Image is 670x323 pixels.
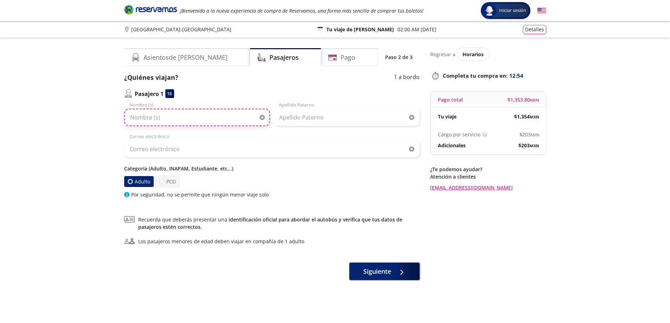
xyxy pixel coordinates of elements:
p: Pago total [438,96,463,103]
p: [GEOGRAPHIC_DATA] - [GEOGRAPHIC_DATA] [131,26,231,33]
p: Regresar a [430,51,455,58]
input: Nombre (s) [124,109,270,126]
p: Cargo por servicio [438,131,480,138]
p: Por seguridad, no se permite que ningún menor viaje solo [131,191,269,198]
p: ¿Te podemos ayudar? [430,166,546,173]
span: Horarios [462,51,484,58]
p: Tu viaje [438,113,457,120]
p: Completa tu compra en : [430,71,546,80]
label: Adulto [124,176,154,187]
i: Brand Logo [124,4,177,15]
p: Atención a clientes [430,173,546,180]
span: Iniciar sesión [496,7,529,14]
p: Pasajero 1 [135,90,164,98]
h4: Pasajeros [269,53,299,62]
button: English [537,6,546,15]
a: [EMAIL_ADDRESS][DOMAIN_NAME] [430,184,546,191]
p: Adicionales [438,142,466,149]
p: 1 a bordo [394,73,420,82]
p: 02:00 AM [DATE] [397,26,436,33]
h4: Pago [340,53,355,62]
iframe: Messagebird Livechat Widget [629,282,663,316]
a: identificación oficial para abordar el autobús y verifica que tus datos de pasajeros estén correc... [138,216,402,230]
div: Los pasajeros menores de edad deben viajar en compañía de 1 adulto [138,238,304,245]
span: $ 203 [519,131,539,138]
em: ¡Bienvenido a la nueva experiencia de compra de Reservamos, una forma más sencilla de comprar tus... [180,7,423,14]
span: $ 1,353.80 [508,96,539,103]
label: PCD [155,176,180,188]
button: Detalles [523,25,546,34]
small: MXN [530,114,539,119]
p: Tu viaje de [PERSON_NAME] [326,26,394,33]
a: Brand Logo [124,4,177,17]
div: 16 [165,89,174,98]
div: Regresar a ver horarios [430,48,546,60]
button: Siguiente [349,263,420,280]
h4: Asientos de [PERSON_NAME] [143,53,228,62]
input: Apellido Paterno [274,109,420,126]
small: MXN [530,143,539,148]
p: Categoría (Adulto, INAPAM, Estudiante, etc...) [124,165,420,172]
span: Recuerda que deberás presentar una [138,216,420,231]
p: ¿Quiénes viajan? [124,73,178,82]
span: $ 203 [518,142,539,149]
span: $ 1,354 [514,113,539,120]
p: Paso 2 de 3 [385,53,413,61]
input: Correo electrónico [124,140,420,158]
small: MXN [531,132,539,137]
small: MXN [530,97,539,103]
span: Siguiente [363,267,391,276]
span: 12:54 [509,72,523,80]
